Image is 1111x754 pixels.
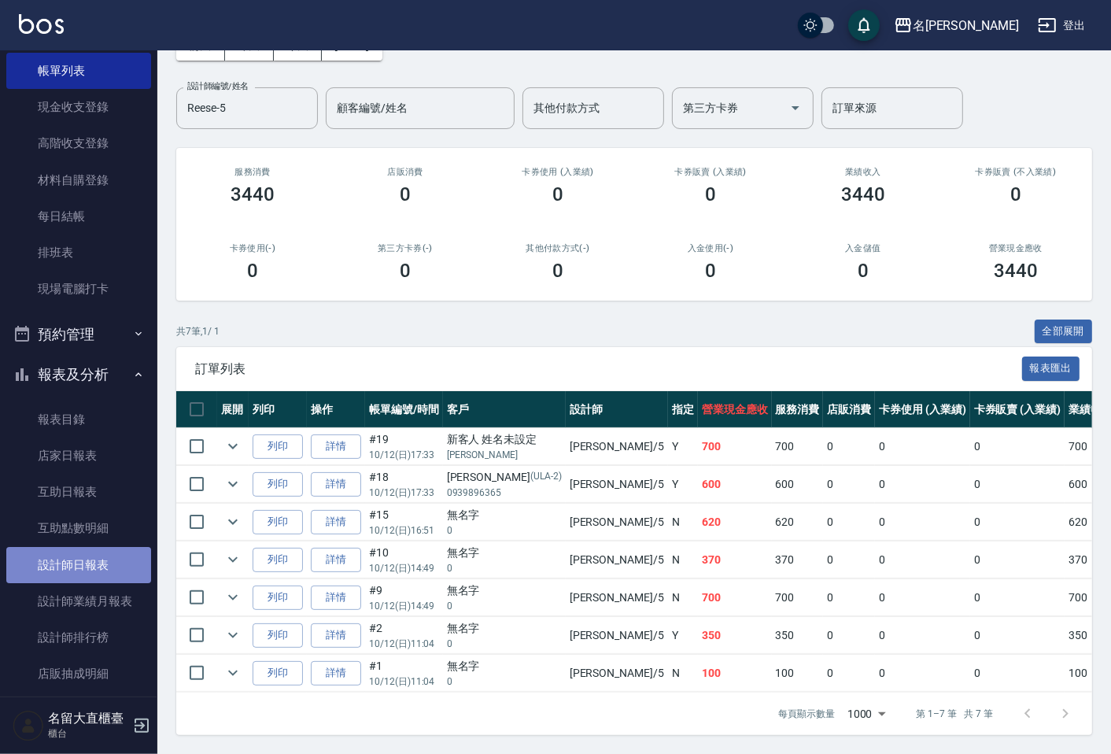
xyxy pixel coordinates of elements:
a: 報表目錄 [6,401,151,438]
h2: 卡券使用 (入業績) [500,167,615,177]
button: expand row [221,623,245,647]
button: expand row [221,510,245,534]
td: 620 [772,504,824,541]
div: [PERSON_NAME] [447,469,562,486]
a: 材料自購登錄 [6,162,151,198]
td: N [668,541,698,578]
p: 10/12 (日) 11:04 [369,675,439,689]
td: 350 [698,617,772,654]
td: 0 [823,428,875,465]
p: 10/12 (日) 11:04 [369,637,439,651]
td: [PERSON_NAME] /5 [566,466,668,503]
td: 600 [772,466,824,503]
td: 370 [772,541,824,578]
td: 0 [823,541,875,578]
a: 詳情 [311,510,361,534]
p: 櫃台 [48,726,128,741]
td: #15 [365,504,443,541]
h2: 店販消費 [348,167,463,177]
a: 互助點數明細 [6,510,151,546]
h2: 卡券販賣 (不入業績) [958,167,1073,177]
td: #1 [365,655,443,692]
th: 卡券使用 (入業績) [875,391,970,428]
h2: 其他付款方式(-) [500,243,615,253]
button: 列印 [253,548,303,572]
h3: 3440 [841,183,885,205]
h3: 0 [705,260,716,282]
p: [PERSON_NAME] [447,448,562,462]
a: 詳情 [311,434,361,459]
div: 1000 [841,693,891,735]
td: 0 [970,655,1065,692]
td: 0 [875,428,970,465]
button: 列印 [253,434,303,459]
td: Y [668,428,698,465]
a: 每日結帳 [6,198,151,235]
td: 700 [698,428,772,465]
td: 0 [875,541,970,578]
p: 10/12 (日) 17:33 [369,448,439,462]
button: 登出 [1032,11,1092,40]
td: 370 [698,541,772,578]
th: 指定 [668,391,698,428]
a: 店販抽成明細 [6,656,151,692]
a: 詳情 [311,623,361,648]
button: expand row [221,586,245,609]
td: [PERSON_NAME] /5 [566,504,668,541]
td: #9 [365,579,443,616]
p: 10/12 (日) 16:51 [369,523,439,538]
td: 0 [970,579,1065,616]
h5: 名留大直櫃臺 [48,711,128,726]
th: 操作 [307,391,365,428]
td: 0 [970,541,1065,578]
td: 700 [772,579,824,616]
div: 無名字 [447,545,562,561]
p: 10/12 (日) 14:49 [369,599,439,613]
td: 100 [772,655,824,692]
td: 0 [875,579,970,616]
td: [PERSON_NAME] /5 [566,541,668,578]
h3: 0 [552,183,563,205]
button: expand row [221,472,245,496]
h3: 0 [858,260,869,282]
p: 10/12 (日) 17:33 [369,486,439,500]
th: 展開 [217,391,249,428]
th: 設計師 [566,391,668,428]
img: Logo [19,14,64,34]
p: 每頁顯示數量 [778,707,835,721]
th: 店販消費 [823,391,875,428]
a: 詳情 [311,548,361,572]
button: expand row [221,548,245,571]
a: 詳情 [311,472,361,497]
p: 0 [447,637,562,651]
td: Y [668,466,698,503]
td: 0 [875,617,970,654]
h3: 0 [552,260,563,282]
p: 第 1–7 筆 共 7 筆 [917,707,993,721]
button: save [848,9,880,41]
td: N [668,579,698,616]
td: 600 [698,466,772,503]
h3: 服務消費 [195,167,310,177]
td: #2 [365,617,443,654]
button: 列印 [253,623,303,648]
h3: 0 [400,260,411,282]
th: 卡券販賣 (入業績) [970,391,1065,428]
td: [PERSON_NAME] /5 [566,579,668,616]
p: 共 7 筆, 1 / 1 [176,324,220,338]
button: 列印 [253,510,303,534]
td: 100 [698,655,772,692]
td: 0 [875,655,970,692]
span: 訂單列表 [195,361,1022,377]
td: 0 [823,579,875,616]
a: 排班表 [6,235,151,271]
h3: 3440 [231,183,275,205]
td: N [668,655,698,692]
p: 0 [447,523,562,538]
td: 0 [970,466,1065,503]
th: 營業現金應收 [698,391,772,428]
button: expand row [221,661,245,685]
p: 0 [447,599,562,613]
button: 名[PERSON_NAME] [888,9,1025,42]
button: 報表及分析 [6,354,151,395]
